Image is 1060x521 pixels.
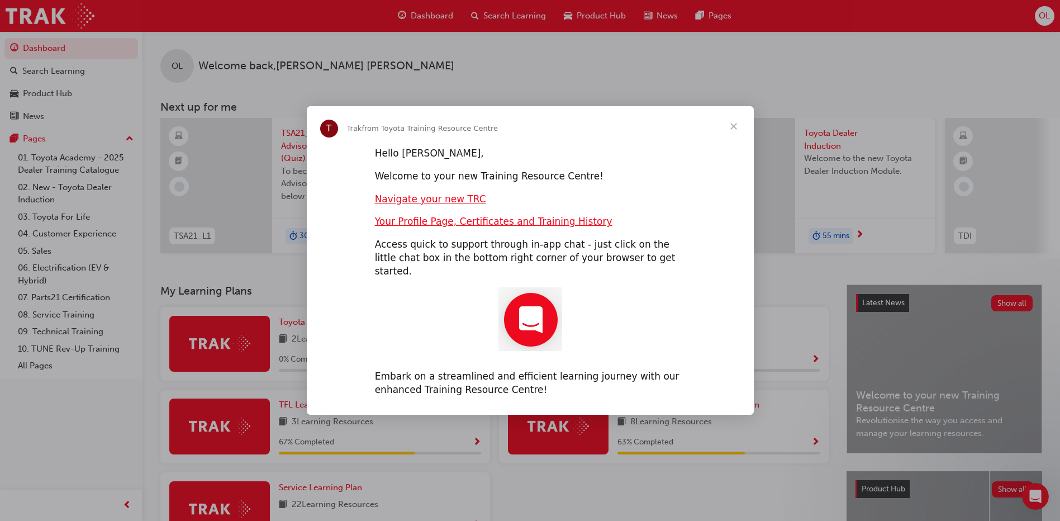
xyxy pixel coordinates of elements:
[375,170,686,183] div: Welcome to your new Training Resource Centre!
[375,238,686,278] div: Access quick to support through in-app chat - just click on the little chat box in the bottom rig...
[375,370,686,397] div: Embark on a streamlined and efficient learning journey with our enhanced Training Resource Centre!
[375,193,486,205] a: Navigate your new TRC
[714,106,754,146] span: Close
[375,216,612,227] a: Your Profile Page, Certificates and Training History
[375,147,686,160] div: Hello [PERSON_NAME],
[362,124,498,132] span: from Toyota Training Resource Centre
[320,120,338,138] div: Profile image for Trak
[347,124,362,132] span: Trak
